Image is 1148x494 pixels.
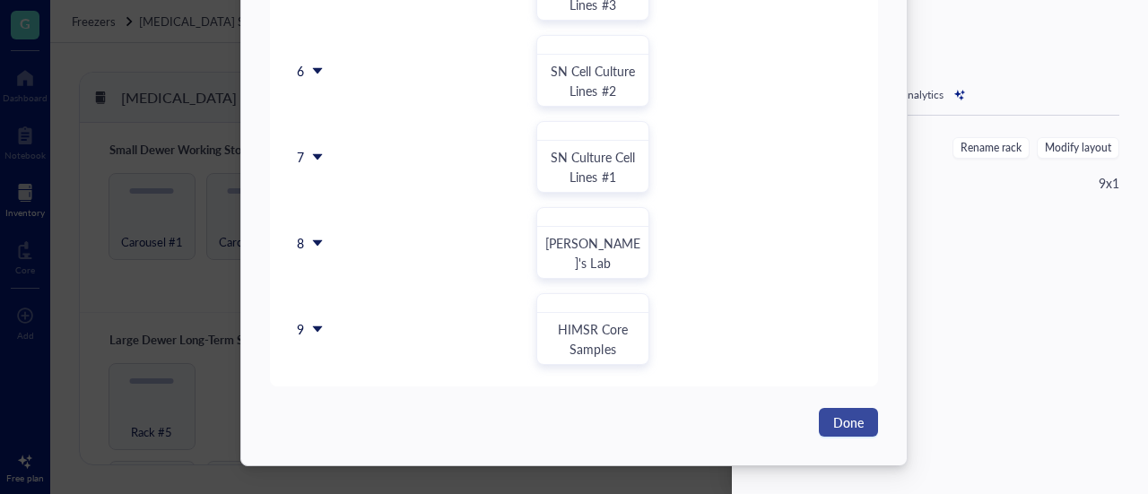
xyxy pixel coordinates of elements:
div: HIMSR Core Samples [535,292,650,367]
div: SN Cell Culture Lines #2 [544,59,641,100]
span: 7 [297,146,304,168]
div: SN Cell Culture Lines #2 [535,34,650,108]
div: SN Culture Cell Lines #1 [535,120,650,195]
button: Done [819,408,878,437]
span: 9 [297,318,304,340]
div: SN Culture Cell Lines #1 [544,145,641,186]
span: Done [833,412,864,432]
span: 8 [297,232,304,254]
div: HIMSR Core Samples [544,317,641,359]
div: [PERSON_NAME]'s Lab [535,206,650,281]
div: [PERSON_NAME]'s Lab [544,231,641,273]
span: 6 [297,60,304,82]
